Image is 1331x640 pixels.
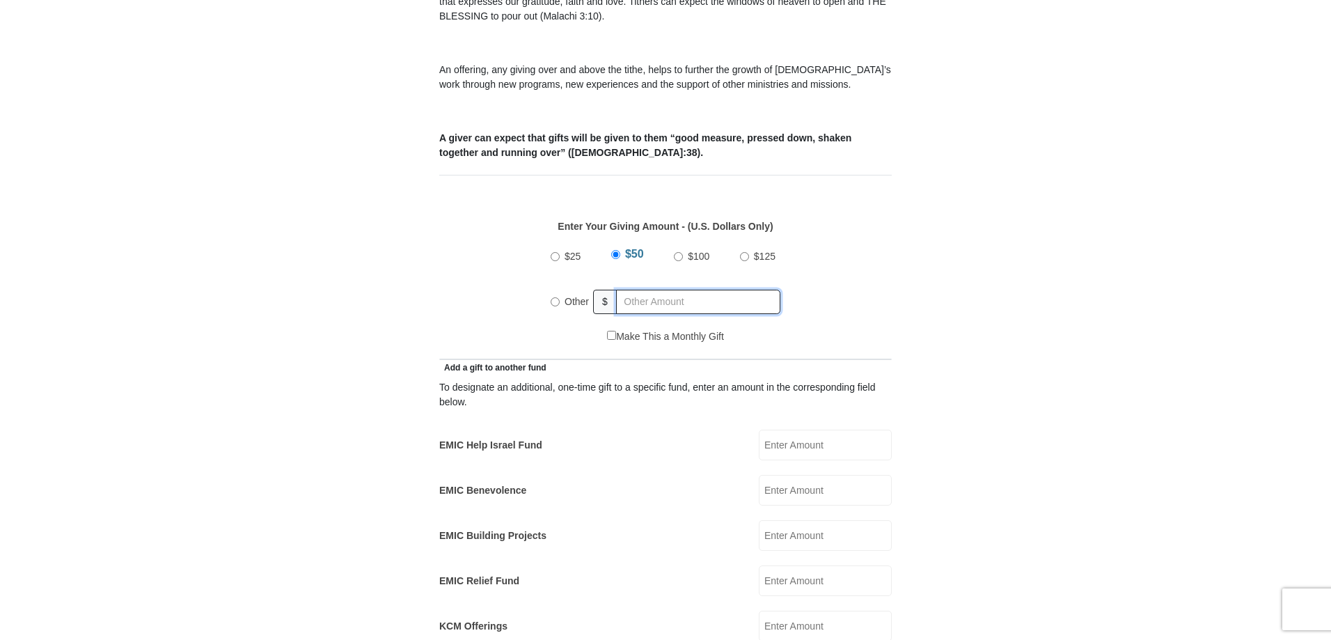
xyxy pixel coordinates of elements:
[759,565,892,596] input: Enter Amount
[565,296,589,307] span: Other
[439,529,546,543] label: EMIC Building Projects
[439,380,892,409] div: To designate an additional, one-time gift to a specific fund, enter an amount in the correspondin...
[607,329,724,344] label: Make This a Monthly Gift
[759,520,892,551] input: Enter Amount
[688,251,709,262] span: $100
[616,290,780,314] input: Other Amount
[439,574,519,588] label: EMIC Relief Fund
[625,248,644,260] span: $50
[759,430,892,460] input: Enter Amount
[439,619,507,634] label: KCM Offerings
[439,63,892,92] p: An offering, any giving over and above the tithe, helps to further the growth of [DEMOGRAPHIC_DAT...
[754,251,775,262] span: $125
[439,438,542,453] label: EMIC Help Israel Fund
[558,221,773,232] strong: Enter Your Giving Amount - (U.S. Dollars Only)
[565,251,581,262] span: $25
[593,290,617,314] span: $
[439,483,526,498] label: EMIC Benevolence
[607,331,616,340] input: Make This a Monthly Gift
[439,363,546,373] span: Add a gift to another fund
[439,132,851,158] b: A giver can expect that gifts will be given to them “good measure, pressed down, shaken together ...
[759,475,892,506] input: Enter Amount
